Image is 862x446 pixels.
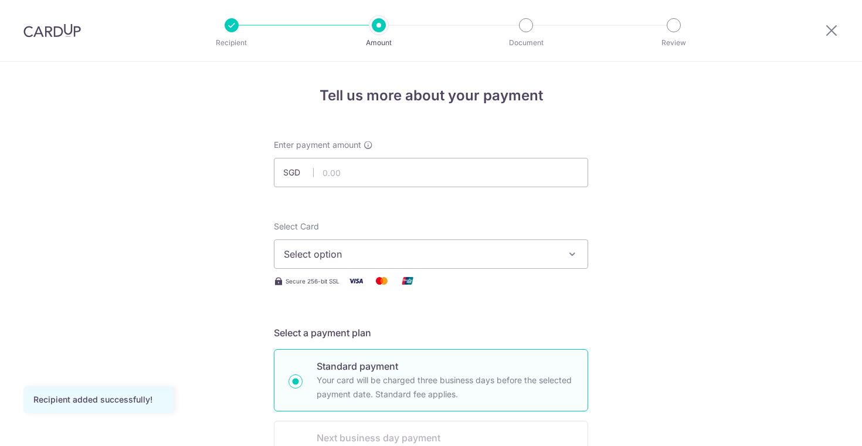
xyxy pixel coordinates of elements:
[483,37,569,49] p: Document
[274,139,361,151] span: Enter payment amount
[274,158,588,187] input: 0.00
[370,273,393,288] img: Mastercard
[317,373,573,401] p: Your card will be charged three business days before the selected payment date. Standard fee appl...
[188,37,275,49] p: Recipient
[317,359,573,373] p: Standard payment
[396,273,419,288] img: Union Pay
[274,221,319,231] span: translation missing: en.payables.payment_networks.credit_card.summary.labels.select_card
[335,37,422,49] p: Amount
[274,239,588,269] button: Select option
[23,23,81,38] img: CardUp
[283,167,314,178] span: SGD
[284,247,557,261] span: Select option
[274,326,588,340] h5: Select a payment plan
[786,411,850,440] iframe: Opens a widget where you can find more information
[630,37,717,49] p: Review
[274,85,588,106] h4: Tell us more about your payment
[33,394,164,406] div: Recipient added successfully!
[286,276,340,286] span: Secure 256-bit SSL
[344,273,368,288] img: Visa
